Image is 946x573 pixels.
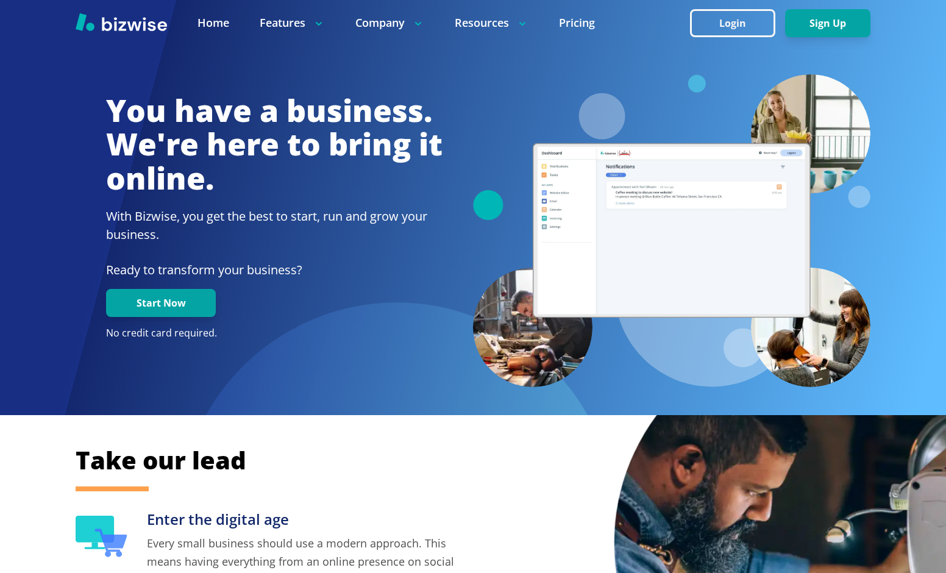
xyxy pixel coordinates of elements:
[260,15,325,30] p: Features
[106,207,443,244] h2: With Bizwise, you get the best to start, run and grow your business.
[106,327,443,340] p: No credit card required.
[106,289,216,317] button: Start Now
[76,444,870,477] h2: Take our lead
[76,13,167,31] img: Bizwise Logo
[559,15,595,30] a: Pricing
[106,94,443,196] h1: You have a business. We're here to bring it online.
[197,15,229,30] a: Home
[690,18,785,29] a: Login
[690,9,775,37] button: Login
[147,510,473,530] h3: Enter the digital age
[76,516,127,557] img: Enter the digital age Icon
[106,261,443,279] p: Ready to transform your business?
[106,297,216,309] a: Start Now
[785,9,870,37] button: Sign Up
[455,15,528,30] p: Resources
[355,15,424,30] p: Company
[785,18,870,29] a: Sign Up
